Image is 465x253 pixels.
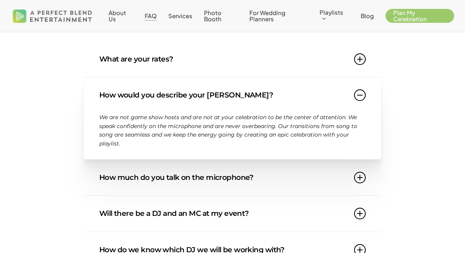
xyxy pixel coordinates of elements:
[11,3,94,29] img: A Perfect Blend Entertainment
[145,12,157,19] span: FAQ
[249,9,285,22] span: For Wedding Planners
[249,10,308,22] a: For Wedding Planners
[393,9,427,22] span: Plan My Celebration
[109,9,126,22] span: About Us
[99,77,366,113] a: How would you describe your [PERSON_NAME]?
[99,114,357,147] span: We are not game show hosts and are not at your celebration to be the center of attention. We spea...
[320,9,349,22] a: Playlists
[361,13,374,19] a: Blog
[168,12,192,19] span: Services
[109,10,133,22] a: About Us
[361,12,374,19] span: Blog
[99,41,366,77] a: What are your rates?
[385,10,454,22] a: Plan My Celebration
[145,13,157,19] a: FAQ
[168,13,192,19] a: Services
[320,9,343,16] span: Playlists
[99,160,366,195] a: How much do you talk on the microphone?
[204,10,238,22] a: Photo Booth
[204,9,221,22] span: Photo Booth
[99,196,366,231] a: Will there be a DJ and an MC at my event?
